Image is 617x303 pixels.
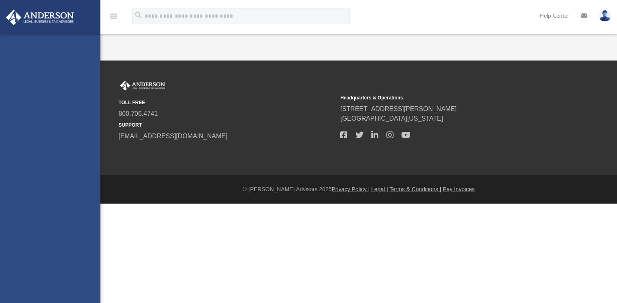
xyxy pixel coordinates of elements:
[340,115,443,122] a: [GEOGRAPHIC_DATA][US_STATE]
[118,99,335,106] small: TOLL FREE
[371,186,388,192] a: Legal |
[443,186,474,192] a: Pay Invoices
[134,11,143,20] i: search
[332,186,370,192] a: Privacy Policy |
[118,110,158,117] a: 800.706.4741
[118,133,227,139] a: [EMAIL_ADDRESS][DOMAIN_NAME]
[118,81,167,91] img: Anderson Advisors Platinum Portal
[108,11,118,21] i: menu
[108,15,118,21] a: menu
[390,186,441,192] a: Terms & Conditions |
[340,94,556,101] small: Headquarters & Operations
[4,10,76,25] img: Anderson Advisors Platinum Portal
[118,121,335,129] small: SUPPORT
[100,185,617,194] div: © [PERSON_NAME] Advisors 2025
[340,105,457,112] a: [STREET_ADDRESS][PERSON_NAME]
[599,10,611,22] img: User Pic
